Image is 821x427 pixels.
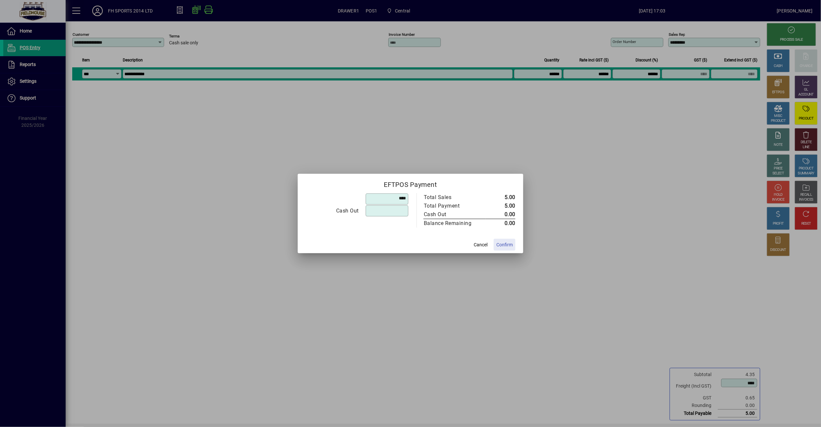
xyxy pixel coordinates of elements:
td: 0.00 [486,210,515,219]
td: Total Payment [423,202,486,210]
div: Cash Out [306,207,359,215]
td: 0.00 [486,219,515,228]
span: Confirm [496,241,513,248]
td: Total Sales [423,193,486,202]
button: Confirm [494,239,515,251]
td: 5.00 [486,202,515,210]
span: Cancel [474,241,487,248]
div: Balance Remaining [424,219,479,227]
h2: EFTPOS Payment [298,174,523,193]
div: Cash Out [424,211,479,218]
button: Cancel [470,239,491,251]
td: 5.00 [486,193,515,202]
